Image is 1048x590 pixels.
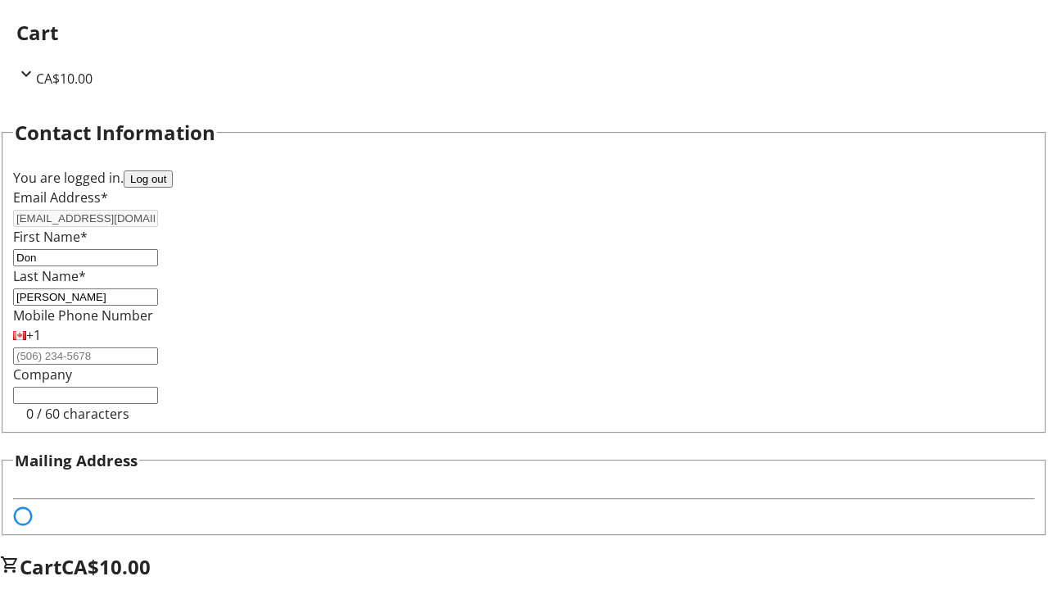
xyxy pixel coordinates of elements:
[13,267,86,285] label: Last Name*
[15,118,215,147] h2: Contact Information
[15,449,138,472] h3: Mailing Address
[26,405,129,423] tr-character-limit: 0 / 60 characters
[13,347,158,365] input: (506) 234-5678
[61,553,151,580] span: CA$10.00
[20,553,61,580] span: Cart
[13,228,88,246] label: First Name*
[13,168,1035,188] div: You are logged in.
[13,306,153,324] label: Mobile Phone Number
[13,365,72,383] label: Company
[36,70,93,88] span: CA$10.00
[13,188,108,206] label: Email Address*
[16,18,1032,48] h2: Cart
[124,170,173,188] button: Log out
